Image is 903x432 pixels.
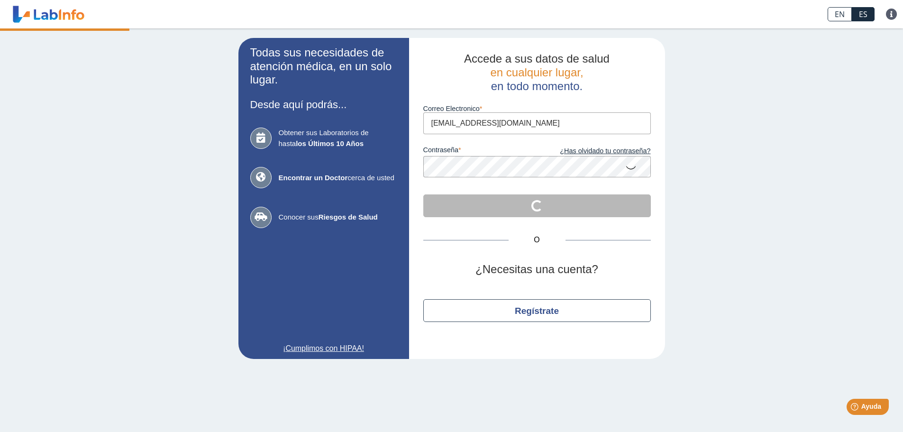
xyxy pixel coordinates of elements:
[319,213,378,221] b: Riesgos de Salud
[423,263,651,276] h2: ¿Necesitas una cuenta?
[423,299,651,322] button: Regístrate
[250,46,397,87] h2: Todas sus necesidades de atención médica, en un solo lugar.
[423,146,537,156] label: contraseña
[250,343,397,354] a: ¡Cumplimos con HIPAA!
[423,105,651,112] label: Correo Electronico
[250,99,397,110] h3: Desde aquí podrás...
[279,128,397,149] span: Obtener sus Laboratorios de hasta
[509,234,566,246] span: O
[279,173,397,184] span: cerca de usted
[464,52,610,65] span: Accede a sus datos de salud
[491,80,583,92] span: en todo momento.
[852,7,875,21] a: ES
[279,174,348,182] b: Encontrar un Doctor
[537,146,651,156] a: ¿Has olvidado tu contraseña?
[490,66,583,79] span: en cualquier lugar,
[279,212,397,223] span: Conocer sus
[296,139,364,147] b: los Últimos 10 Años
[819,395,893,422] iframe: Help widget launcher
[828,7,852,21] a: EN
